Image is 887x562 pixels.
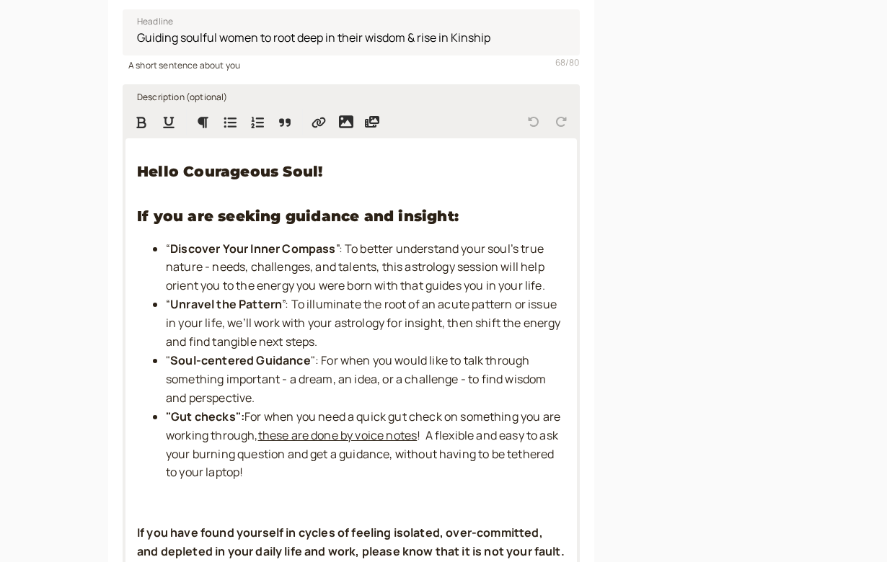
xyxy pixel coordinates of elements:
[333,109,359,135] button: Insert image
[166,296,563,349] span: ”: To illuminate the root of an acute pattern or issue in your life, we’ll work with your astrolo...
[125,89,228,103] label: Description (optional)
[359,109,385,135] button: Insert media
[170,241,335,257] strong: Discover Your Inner Compass
[123,55,580,72] div: A short sentence about you
[258,427,418,443] span: these are done by voice notes
[166,352,170,368] span: "
[306,109,332,135] button: Insert Link
[272,109,298,135] button: Quote
[521,109,547,135] button: Undo
[217,109,243,135] button: Bulleted List
[166,241,547,294] span: ”: To better understand your soul’s true nature - needs, challenges, and talents, this astrology ...
[166,427,560,481] span: ! A flexible and easy to ask your burning question and get a guidance, without having to be tethe...
[156,109,182,135] button: Format Underline
[137,208,459,225] strong: If you are seeking guidance and insight:
[815,493,887,562] iframe: Chat Widget
[166,352,549,406] span: ": For when you would like to talk through something important - a dream, an idea, or a challenge...
[128,109,154,135] button: Format Bold
[166,409,244,424] strong: "Gut checks":
[166,241,170,257] span: “
[170,352,311,368] strong: Soul-centered Guidance
[166,296,170,312] span: “
[137,163,322,180] strong: Hello Courageous Soul!
[170,296,282,312] strong: Unravel the Pattern
[244,109,270,135] button: Numbered List
[166,409,562,443] span: when you need a quick gut check on something you are working through,
[190,109,216,135] button: Formatting Options
[137,14,173,29] span: Headline
[123,9,580,55] input: Headline
[548,109,574,135] button: Redo
[244,409,261,424] span: For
